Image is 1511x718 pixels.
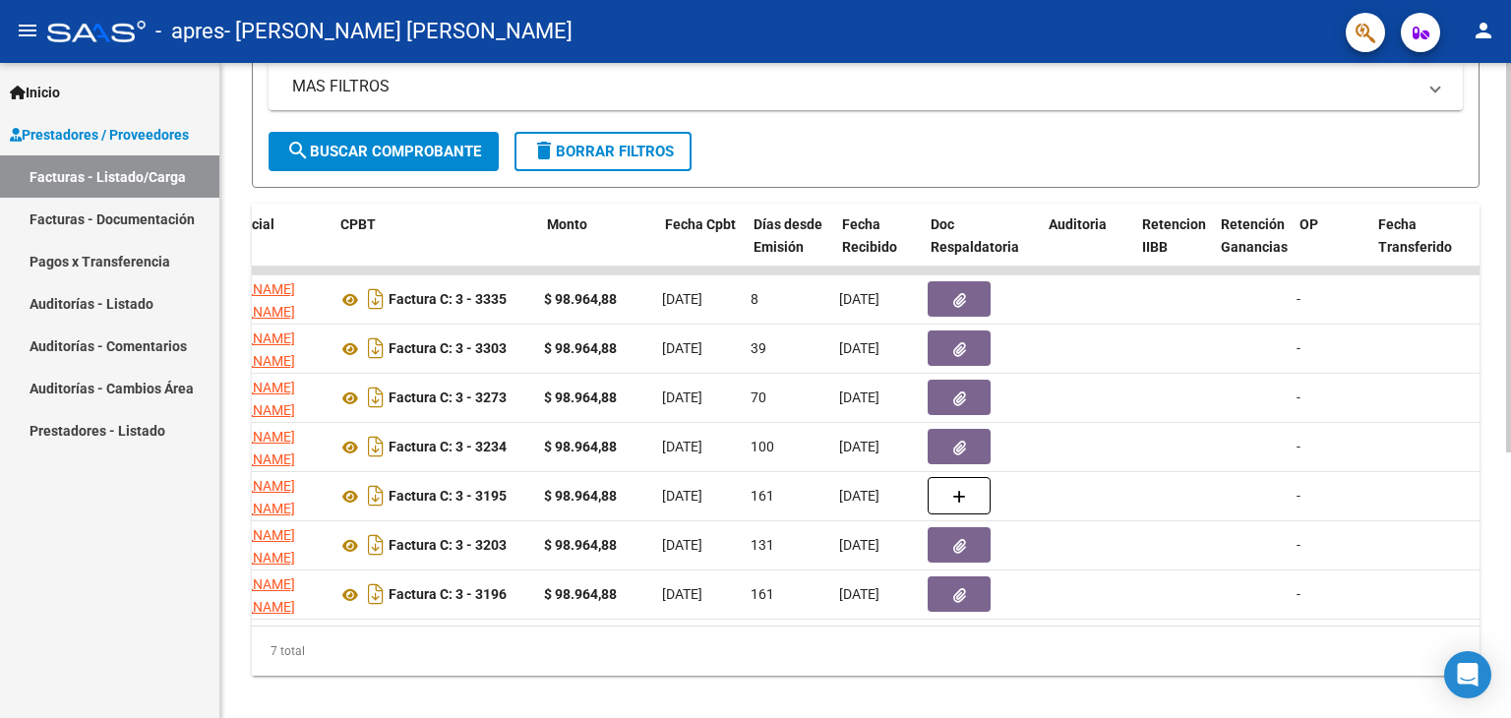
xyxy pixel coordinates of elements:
[286,139,310,162] mat-icon: search
[842,216,897,255] span: Fecha Recibido
[1370,204,1479,290] datatable-header-cell: Fecha Transferido
[751,488,774,504] span: 161
[1297,340,1300,356] span: -
[1297,291,1300,307] span: -
[363,431,389,462] i: Descargar documento
[544,389,617,405] strong: $ 98.964,88
[532,143,674,160] span: Borrar Filtros
[389,440,507,455] strong: Factura C: 3 - 3234
[363,480,389,511] i: Descargar documento
[190,426,322,467] div: 27204564995
[544,537,617,553] strong: $ 98.964,88
[363,382,389,413] i: Descargar documento
[224,10,573,53] span: - [PERSON_NAME] [PERSON_NAME]
[514,132,692,171] button: Borrar Filtros
[190,475,322,516] div: 27204564995
[839,389,879,405] span: [DATE]
[10,124,189,146] span: Prestadores / Proveedores
[544,340,617,356] strong: $ 98.964,88
[751,439,774,454] span: 100
[544,488,617,504] strong: $ 98.964,88
[389,292,507,308] strong: Factura C: 3 - 3335
[1221,216,1288,255] span: Retención Ganancias
[1142,216,1206,255] span: Retencion IIBB
[363,529,389,561] i: Descargar documento
[1444,651,1491,698] div: Open Intercom Messenger
[1299,216,1318,232] span: OP
[389,587,507,603] strong: Factura C: 3 - 3196
[754,216,822,255] span: Días desde Emisión
[1134,204,1213,290] datatable-header-cell: Retencion IIBB
[190,524,322,566] div: 27204564995
[10,82,60,103] span: Inicio
[839,488,879,504] span: [DATE]
[1292,204,1370,290] datatable-header-cell: OP
[332,204,539,290] datatable-header-cell: CPBT
[363,578,389,610] i: Descargar documento
[1213,204,1292,290] datatable-header-cell: Retención Ganancias
[389,341,507,357] strong: Factura C: 3 - 3303
[839,537,879,553] span: [DATE]
[269,63,1463,110] mat-expansion-panel-header: MAS FILTROS
[1297,389,1300,405] span: -
[662,340,702,356] span: [DATE]
[1297,439,1300,454] span: -
[190,278,322,320] div: 27204564995
[389,538,507,554] strong: Factura C: 3 - 3203
[389,390,507,406] strong: Factura C: 3 - 3273
[544,291,617,307] strong: $ 98.964,88
[751,537,774,553] span: 131
[292,76,1416,97] mat-panel-title: MAS FILTROS
[657,204,746,290] datatable-header-cell: Fecha Cpbt
[834,204,923,290] datatable-header-cell: Fecha Recibido
[839,291,879,307] span: [DATE]
[547,216,587,232] span: Monto
[839,340,879,356] span: [DATE]
[662,291,702,307] span: [DATE]
[16,19,39,42] mat-icon: menu
[544,439,617,454] strong: $ 98.964,88
[1297,537,1300,553] span: -
[662,488,702,504] span: [DATE]
[931,216,1019,255] span: Doc Respaldatoria
[190,328,322,369] div: 27204564995
[923,204,1041,290] datatable-header-cell: Doc Respaldatoria
[839,586,879,602] span: [DATE]
[746,204,834,290] datatable-header-cell: Días desde Emisión
[190,573,322,615] div: 27204564995
[193,216,274,232] span: Razón Social
[751,340,766,356] span: 39
[155,10,224,53] span: - apres
[1378,216,1452,255] span: Fecha Transferido
[662,586,702,602] span: [DATE]
[1472,19,1495,42] mat-icon: person
[185,204,332,290] datatable-header-cell: Razón Social
[1297,586,1300,602] span: -
[662,389,702,405] span: [DATE]
[269,132,499,171] button: Buscar Comprobante
[1041,204,1134,290] datatable-header-cell: Auditoria
[751,586,774,602] span: 161
[751,291,758,307] span: 8
[363,283,389,315] i: Descargar documento
[662,439,702,454] span: [DATE]
[190,377,322,418] div: 27204564995
[363,332,389,364] i: Descargar documento
[662,537,702,553] span: [DATE]
[286,143,481,160] span: Buscar Comprobante
[539,204,657,290] datatable-header-cell: Monto
[1297,488,1300,504] span: -
[1049,216,1107,232] span: Auditoria
[751,389,766,405] span: 70
[340,216,376,232] span: CPBT
[665,216,736,232] span: Fecha Cpbt
[252,627,1480,676] div: 7 total
[839,439,879,454] span: [DATE]
[532,139,556,162] mat-icon: delete
[544,586,617,602] strong: $ 98.964,88
[389,489,507,505] strong: Factura C: 3 - 3195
